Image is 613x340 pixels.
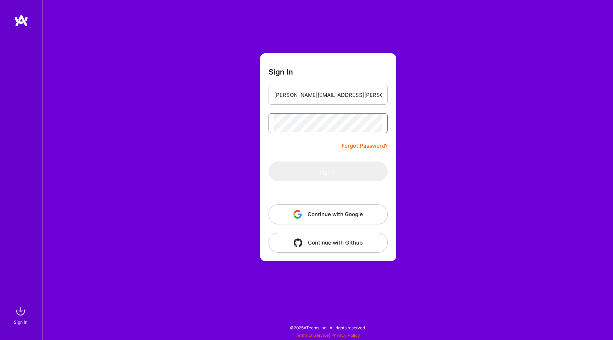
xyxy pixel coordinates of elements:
[274,86,382,104] input: Email...
[294,238,302,247] img: icon
[296,333,329,338] a: Terms of Service
[269,233,388,253] button: Continue with Github
[14,318,27,326] div: Sign In
[269,67,293,76] h3: Sign In
[13,304,28,318] img: sign in
[269,161,388,181] button: Sign In
[296,333,360,338] span: |
[15,304,28,326] a: sign inSign In
[14,14,28,27] img: logo
[269,204,388,224] button: Continue with Google
[43,319,613,336] div: © 2025 ATeams Inc., All rights reserved.
[293,210,302,219] img: icon
[342,142,388,150] a: Forgot Password?
[331,333,360,338] a: Privacy Policy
